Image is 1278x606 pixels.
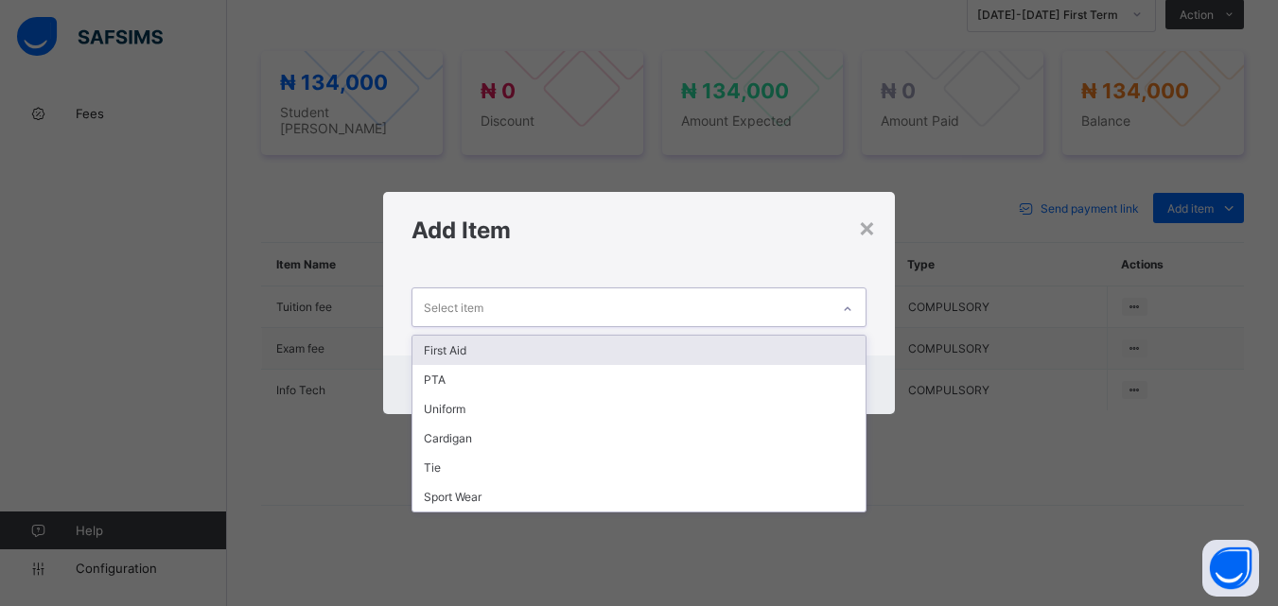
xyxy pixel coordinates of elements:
[411,216,866,244] h1: Add Item
[412,482,865,511] div: Sport Wear
[412,365,865,394] div: PTA
[412,336,865,365] div: First Aid
[424,289,483,325] div: Select item
[1202,540,1259,597] button: Open asap
[412,424,865,453] div: Cardigan
[858,211,876,243] div: ×
[412,453,865,482] div: Tie
[412,394,865,424] div: Uniform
